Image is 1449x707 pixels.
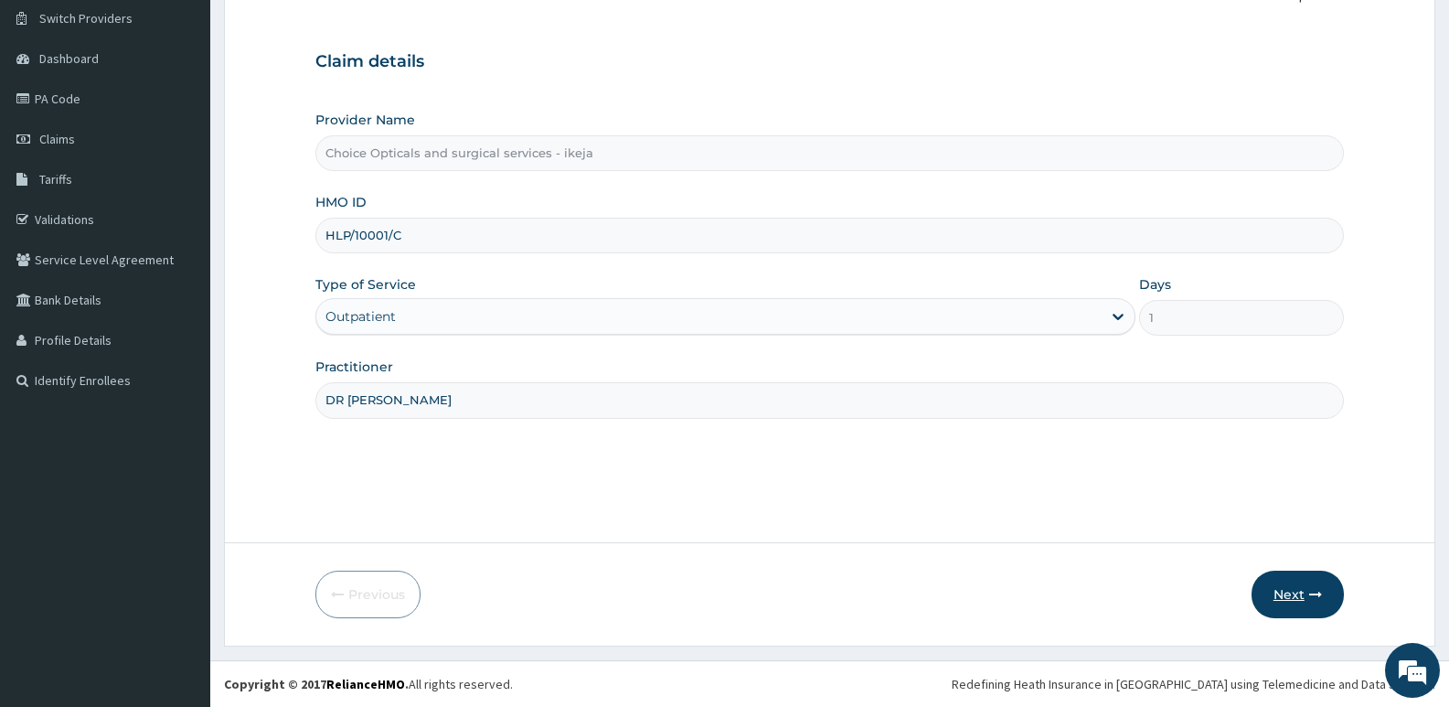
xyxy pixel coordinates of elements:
[315,571,421,618] button: Previous
[1139,275,1171,294] label: Days
[315,382,1344,418] input: Enter Name
[315,358,393,376] label: Practitioner
[315,52,1344,72] h3: Claim details
[300,9,344,53] div: Minimize live chat window
[39,171,72,187] span: Tariffs
[952,675,1435,693] div: Redefining Heath Insurance in [GEOGRAPHIC_DATA] using Telemedicine and Data Science!
[95,102,307,126] div: Chat with us now
[315,111,415,129] label: Provider Name
[315,218,1344,253] input: Enter HMO ID
[9,499,348,563] textarea: Type your message and hit 'Enter'
[325,307,396,326] div: Outpatient
[315,275,416,294] label: Type of Service
[106,230,252,415] span: We're online!
[34,91,74,137] img: d_794563401_company_1708531726252_794563401
[315,193,367,211] label: HMO ID
[210,660,1449,707] footer: All rights reserved.
[39,10,133,27] span: Switch Providers
[39,131,75,147] span: Claims
[224,676,409,692] strong: Copyright © 2017 .
[39,50,99,67] span: Dashboard
[1252,571,1344,618] button: Next
[326,676,405,692] a: RelianceHMO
